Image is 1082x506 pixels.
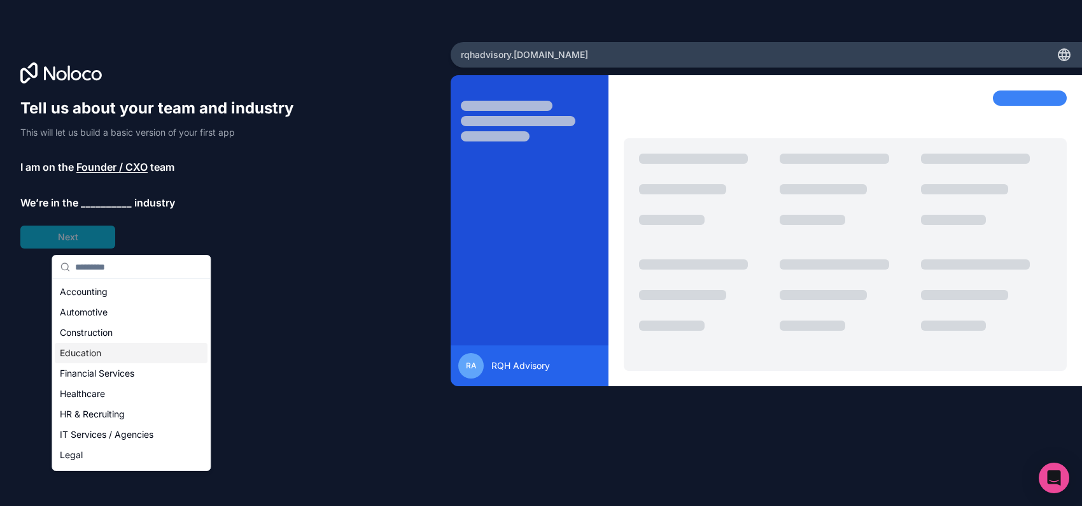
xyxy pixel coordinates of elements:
div: Automotive [55,302,207,322]
div: Suggestions [52,279,210,470]
div: IT Services / Agencies [55,424,207,445]
div: Education [55,343,207,363]
div: Financial Services [55,363,207,384]
p: This will let us build a basic version of your first app [20,126,306,139]
span: We’re in the [20,195,78,210]
div: Open Intercom Messenger [1039,463,1069,493]
div: HR & Recruiting [55,404,207,424]
div: Accounting [55,282,207,302]
div: Manufacturing [55,465,207,486]
span: industry [134,195,175,210]
div: Legal [55,445,207,465]
div: Healthcare [55,384,207,404]
span: rqhadvisory .[DOMAIN_NAME] [461,48,588,61]
span: I am on the [20,159,74,175]
span: Founder / CXO [76,159,148,175]
span: RQH Advisory [491,359,550,372]
div: Construction [55,322,207,343]
span: RA [466,361,477,371]
h1: Tell us about your team and industry [20,98,306,119]
span: team [150,159,174,175]
span: __________ [81,195,132,210]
